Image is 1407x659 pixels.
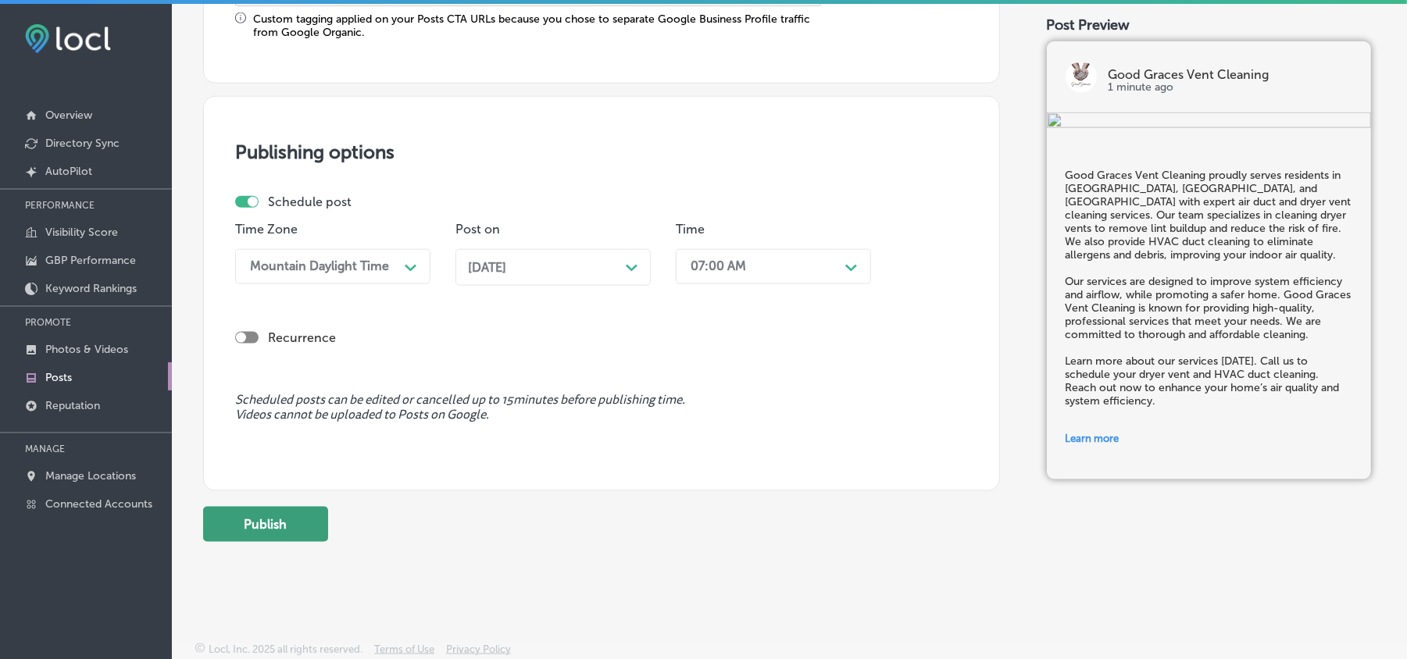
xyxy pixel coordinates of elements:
span: Learn more [1066,433,1120,444]
p: AutoPilot [45,165,92,178]
p: GBP Performance [45,254,136,267]
div: Custom tagging applied on your Posts CTA URLs because you chose to separate Google Business Profi... [253,12,821,39]
h3: Publishing options [235,141,968,163]
div: Post Preview [1047,16,1376,34]
p: Good Graces Vent Cleaning [1108,69,1352,81]
p: Locl, Inc. 2025 all rights reserved. [209,643,362,655]
p: Posts [45,371,72,384]
h5: Good Graces Vent Cleaning proudly serves residents in [GEOGRAPHIC_DATA], [GEOGRAPHIC_DATA], and [... [1066,169,1352,408]
p: Time [676,222,871,237]
p: Manage Locations [45,469,136,483]
img: fda3e92497d09a02dc62c9cd864e3231.png [25,24,111,53]
p: Overview [45,109,92,122]
p: Connected Accounts [45,497,152,511]
button: Publish [203,507,328,542]
p: Photos & Videos [45,343,128,356]
label: Recurrence [268,330,336,345]
div: 07:00 AM [691,259,746,274]
img: 06897317-e45f-4222-b530-25eb5c2b6ad6 [1047,112,1371,131]
p: Keyword Rankings [45,282,137,295]
p: Visibility Score [45,226,118,239]
span: Scheduled posts can be edited or cancelled up to 15 minutes before publishing time. Videos cannot... [235,393,968,422]
img: logo [1066,62,1097,93]
label: Schedule post [268,194,352,209]
p: Time Zone [235,222,430,237]
p: Reputation [45,399,100,412]
p: 1 minute ago [1108,81,1352,94]
span: [DATE] [468,260,506,275]
p: Post on [455,222,651,237]
p: Directory Sync [45,137,120,150]
div: Mountain Daylight Time [250,259,389,274]
a: Learn more [1066,422,1352,454]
